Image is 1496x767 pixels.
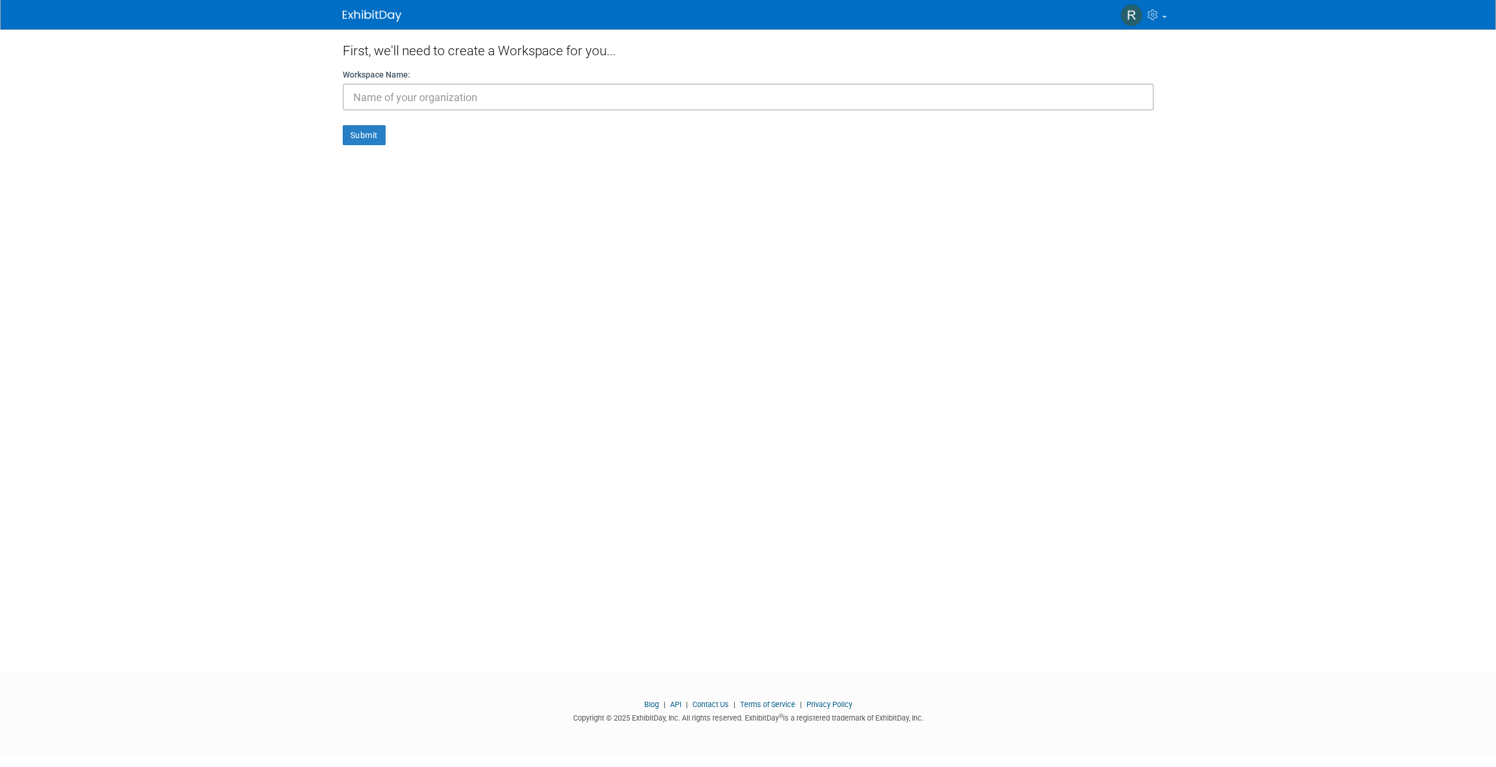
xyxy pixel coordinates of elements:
[644,700,659,709] a: Blog
[806,700,852,709] a: Privacy Policy
[670,700,681,709] a: API
[1120,4,1143,26] img: ROBERT SARDIS
[683,700,691,709] span: |
[779,713,783,719] sup: ®
[797,700,805,709] span: |
[740,700,795,709] a: Terms of Service
[343,10,401,22] img: ExhibitDay
[661,700,668,709] span: |
[692,700,729,709] a: Contact Us
[343,83,1154,110] input: Name of your organization
[343,29,1154,69] div: First, we'll need to create a Workspace for you...
[343,69,410,81] label: Workspace Name:
[731,700,738,709] span: |
[343,125,386,145] button: Submit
